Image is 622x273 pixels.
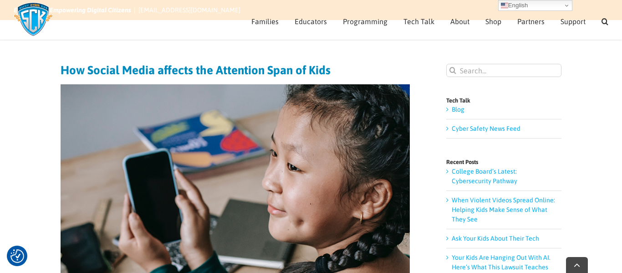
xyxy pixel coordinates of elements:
[452,125,520,132] a: Cyber Safety News Feed
[452,168,517,185] a: College Board’s Latest: Cybersecurity Pathway
[452,106,464,113] a: Blog
[251,18,279,25] span: Families
[446,64,561,77] input: Search...
[452,235,539,242] a: Ask Your Kids About Their Tech
[295,18,327,25] span: Educators
[446,98,561,103] h4: Tech Talk
[403,18,434,25] span: Tech Talk
[501,2,508,9] img: en
[450,18,469,25] span: About
[517,18,545,25] span: Partners
[446,64,459,77] input: Search
[561,18,586,25] span: Support
[485,18,501,25] span: Shop
[343,18,387,25] span: Programming
[14,2,53,36] img: Savvy Cyber Kids Logo
[61,64,410,77] h1: How Social Media affects the Attention Span of Kids
[452,196,555,223] a: When Violent Videos Spread Online: Helping Kids Make Sense of What They See
[446,159,561,165] h4: Recent Posts
[10,249,24,263] button: Consent Preferences
[10,249,24,263] img: Revisit consent button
